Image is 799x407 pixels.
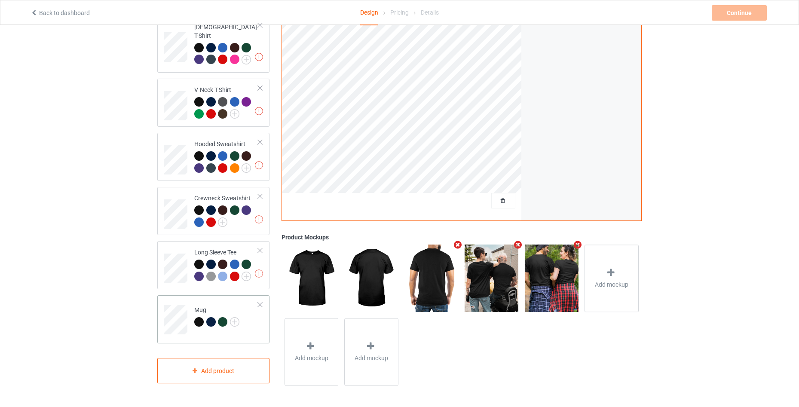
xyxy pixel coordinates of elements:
[194,194,258,226] div: Crewneck Sweatshirt
[465,245,518,312] img: regular.jpg
[157,79,269,127] div: V-Neck T-Shirt
[255,53,263,61] img: exclamation icon
[194,248,258,280] div: Long Sleeve Tee
[194,306,239,326] div: Mug
[360,0,378,25] div: Design
[421,0,439,24] div: Details
[242,163,251,173] img: svg+xml;base64,PD94bWwgdmVyc2lvbj0iMS4wIiBlbmNvZGluZz0iVVRGLTgiPz4KPHN2ZyB3aWR0aD0iMjJweCIgaGVpZ2...
[194,86,258,118] div: V-Neck T-Shirt
[194,140,258,172] div: Hooded Sweatshirt
[157,187,269,235] div: Crewneck Sweatshirt
[255,161,263,169] img: exclamation icon
[282,233,642,242] div: Product Mockups
[255,107,263,115] img: exclamation icon
[157,241,269,289] div: Long Sleeve Tee
[285,245,338,312] img: regular.jpg
[512,240,523,249] i: Remove mockup
[255,269,263,278] img: exclamation icon
[525,245,579,312] img: regular.jpg
[230,109,239,119] img: svg+xml;base64,PD94bWwgdmVyc2lvbj0iMS4wIiBlbmNvZGluZz0iVVRGLTgiPz4KPHN2ZyB3aWR0aD0iMjJweCIgaGVpZ2...
[157,133,269,181] div: Hooded Sweatshirt
[31,9,90,16] a: Back to dashboard
[230,317,239,327] img: svg+xml;base64,PD94bWwgdmVyc2lvbj0iMS4wIiBlbmNvZGluZz0iVVRGLTgiPz4KPHN2ZyB3aWR0aD0iMjJweCIgaGVpZ2...
[390,0,409,24] div: Pricing
[157,295,269,343] div: Mug
[344,318,398,386] div: Add mockup
[255,215,263,223] img: exclamation icon
[595,280,628,289] span: Add mockup
[242,55,251,64] img: svg+xml;base64,PD94bWwgdmVyc2lvbj0iMS4wIiBlbmNvZGluZz0iVVRGLTgiPz4KPHN2ZyB3aWR0aD0iMjJweCIgaGVpZ2...
[157,358,269,383] div: Add product
[572,240,583,249] i: Remove mockup
[157,16,269,73] div: [DEMOGRAPHIC_DATA] T-Shirt
[585,245,639,312] div: Add mockup
[295,354,328,362] span: Add mockup
[218,217,227,227] img: svg+xml;base64,PD94bWwgdmVyc2lvbj0iMS4wIiBlbmNvZGluZz0iVVRGLTgiPz4KPHN2ZyB3aWR0aD0iMjJweCIgaGVpZ2...
[242,272,251,281] img: svg+xml;base64,PD94bWwgdmVyc2lvbj0iMS4wIiBlbmNvZGluZz0iVVRGLTgiPz4KPHN2ZyB3aWR0aD0iMjJweCIgaGVpZ2...
[355,354,388,362] span: Add mockup
[453,240,463,249] i: Remove mockup
[285,318,339,386] div: Add mockup
[404,245,458,312] img: regular.jpg
[194,23,258,64] div: [DEMOGRAPHIC_DATA] T-Shirt
[344,245,398,312] img: regular.jpg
